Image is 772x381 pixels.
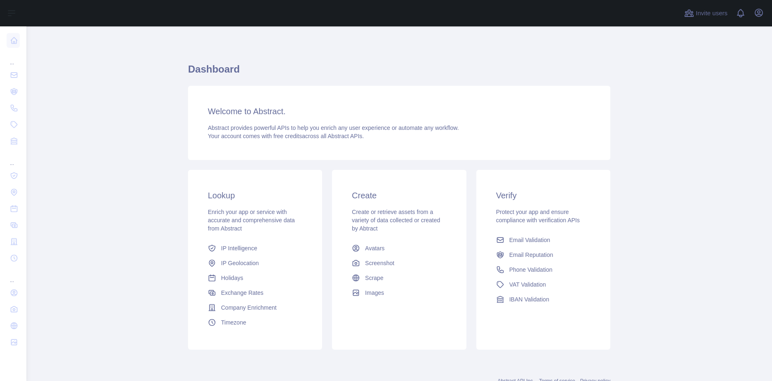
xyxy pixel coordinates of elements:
span: Company Enrichment [221,303,277,312]
a: Timezone [205,315,306,330]
span: free credits [273,133,302,139]
a: VAT Validation [493,277,594,292]
span: Protect your app and ensure compliance with verification APIs [496,209,580,223]
a: Screenshot [348,256,450,270]
span: Avatars [365,244,384,252]
span: Phone Validation [509,266,553,274]
span: VAT Validation [509,280,546,289]
a: Email Validation [493,233,594,247]
a: Images [348,285,450,300]
span: Images [365,289,384,297]
div: ... [7,267,20,284]
a: Exchange Rates [205,285,306,300]
span: Timezone [221,318,246,327]
span: Screenshot [365,259,394,267]
a: Avatars [348,241,450,256]
h1: Dashboard [188,63,610,82]
span: Exchange Rates [221,289,264,297]
h3: Verify [496,190,591,201]
span: Invite users [696,9,727,18]
span: IBAN Validation [509,295,549,303]
span: Enrich your app or service with accurate and comprehensive data from Abstract [208,209,295,232]
h3: Create [352,190,446,201]
div: ... [7,150,20,167]
h3: Lookup [208,190,302,201]
span: Create or retrieve assets from a variety of data collected or created by Abtract [352,209,440,232]
a: IP Geolocation [205,256,306,270]
a: Company Enrichment [205,300,306,315]
span: Your account comes with across all Abstract APIs. [208,133,364,139]
button: Invite users [683,7,729,20]
h3: Welcome to Abstract. [208,106,591,117]
span: IP Geolocation [221,259,259,267]
span: IP Intelligence [221,244,257,252]
span: Scrape [365,274,383,282]
div: ... [7,49,20,66]
a: IP Intelligence [205,241,306,256]
span: Email Validation [509,236,550,244]
span: Email Reputation [509,251,553,259]
a: IBAN Validation [493,292,594,307]
a: Scrape [348,270,450,285]
span: Abstract provides powerful APIs to help you enrich any user experience or automate any workflow. [208,125,459,131]
span: Holidays [221,274,243,282]
a: Phone Validation [493,262,594,277]
a: Email Reputation [493,247,594,262]
a: Holidays [205,270,306,285]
